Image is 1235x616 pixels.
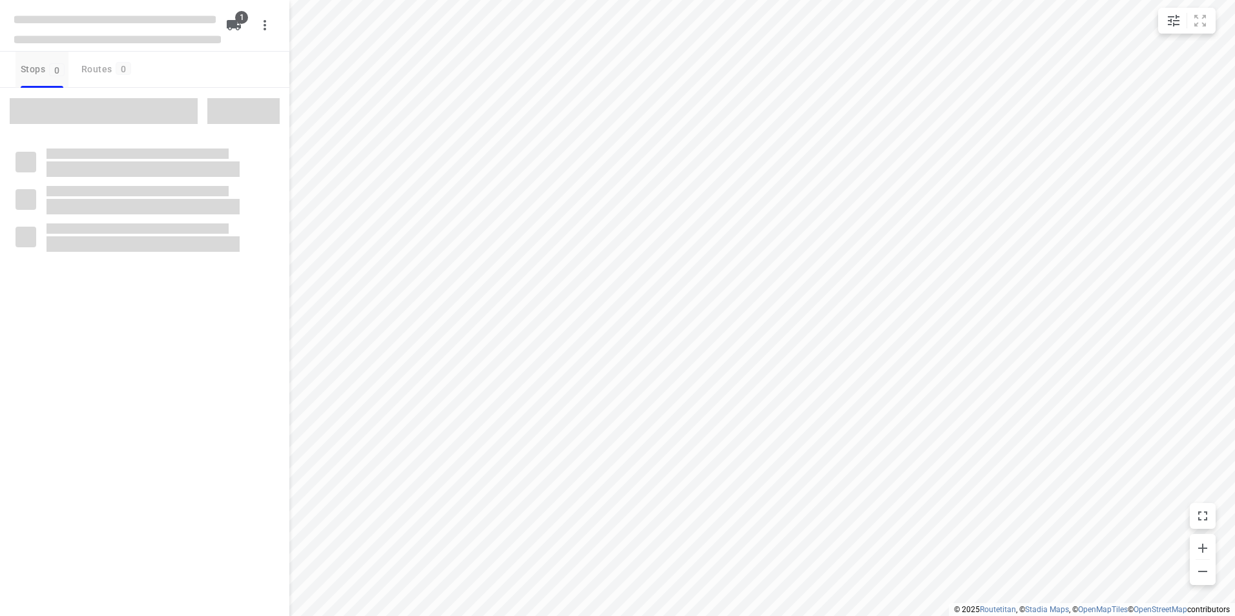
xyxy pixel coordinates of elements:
[1078,605,1128,614] a: OpenMapTiles
[980,605,1016,614] a: Routetitan
[1161,8,1187,34] button: Map settings
[954,605,1230,614] li: © 2025 , © , © © contributors
[1025,605,1069,614] a: Stadia Maps
[1158,8,1216,34] div: small contained button group
[1134,605,1187,614] a: OpenStreetMap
